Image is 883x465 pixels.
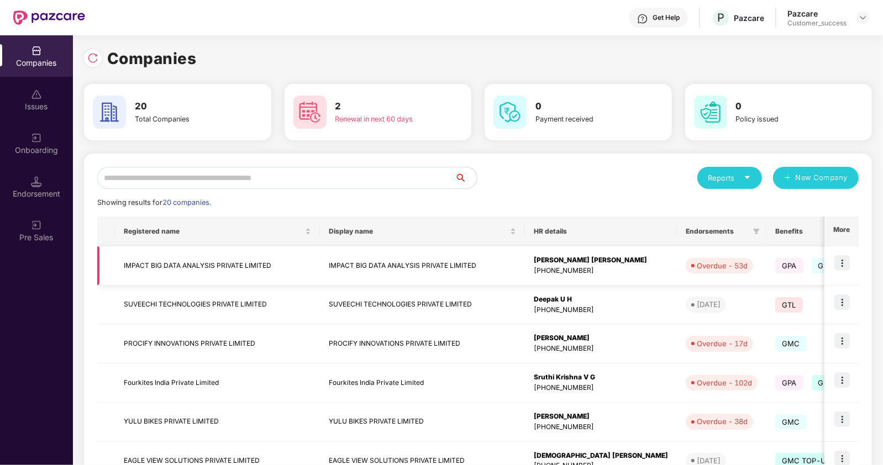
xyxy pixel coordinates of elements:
[834,255,850,271] img: icon
[812,258,843,273] span: GMC
[320,216,525,246] th: Display name
[97,198,211,207] span: Showing results for
[775,336,807,351] span: GMC
[320,403,525,442] td: YULU BIKES PRIVATE LIMITED
[697,377,752,388] div: Overdue - 102d
[534,344,668,354] div: [PHONE_NUMBER]
[493,96,527,129] img: svg+xml;base64,PHN2ZyB4bWxucz0iaHR0cDovL3d3dy53My5vcmcvMjAwMC9zdmciIHdpZHRoPSI2MCIgaGVpZ2h0PSI2MC...
[13,10,85,25] img: New Pazcare Logo
[454,173,477,182] span: search
[824,216,859,246] th: More
[320,286,525,325] td: SUVEECHI TECHNOLOGIES PRIVATE LIMITED
[796,172,848,183] span: New Company
[787,19,847,28] div: Customer_success
[775,414,807,430] span: GMC
[535,114,630,125] div: Payment received
[775,297,803,313] span: GTL
[293,96,327,129] img: svg+xml;base64,PHN2ZyB4bWxucz0iaHR0cDovL3d3dy53My5vcmcvMjAwMC9zdmciIHdpZHRoPSI2MCIgaGVpZ2h0PSI2MC...
[753,228,760,235] span: filter
[534,255,668,266] div: [PERSON_NAME] [PERSON_NAME]
[534,333,668,344] div: [PERSON_NAME]
[31,133,42,144] img: svg+xml;base64,PHN2ZyB3aWR0aD0iMjAiIGhlaWdodD0iMjAiIHZpZXdCb3g9IjAgMCAyMCAyMCIgZmlsbD0ibm9uZSIgeG...
[534,411,668,422] div: [PERSON_NAME]
[124,227,303,236] span: Registered name
[534,451,668,461] div: [DEMOGRAPHIC_DATA] [PERSON_NAME]
[320,246,525,286] td: IMPACT BIG DATA ANALYSIS PRIVATE LIMITED
[31,220,42,231] img: svg+xml;base64,PHN2ZyB3aWR0aD0iMjAiIGhlaWdodD0iMjAiIHZpZXdCb3g9IjAgMCAyMCAyMCIgZmlsbD0ibm9uZSIgeG...
[87,52,98,64] img: svg+xml;base64,PHN2ZyBpZD0iUmVsb2FkLTMyeDMyIiB4bWxucz0iaHR0cDovL3d3dy53My5vcmcvMjAwMC9zdmciIHdpZH...
[834,333,850,348] img: icon
[107,46,197,71] h1: Companies
[717,11,724,24] span: P
[534,372,668,383] div: Sruthi Krishna V G
[93,96,126,129] img: svg+xml;base64,PHN2ZyB4bWxucz0iaHR0cDovL3d3dy53My5vcmcvMjAwMC9zdmciIHdpZHRoPSI2MCIgaGVpZ2h0PSI2MC...
[734,13,764,23] div: Pazcare
[115,286,320,325] td: SUVEECHI TECHNOLOGIES PRIVATE LIMITED
[697,299,721,310] div: [DATE]
[320,324,525,363] td: PROCIFY INNOVATIONS PRIVATE LIMITED
[697,260,748,271] div: Overdue - 53d
[162,198,211,207] span: 20 companies.
[135,114,230,125] div: Total Companies
[775,258,803,273] span: GPA
[115,216,320,246] th: Registered name
[812,375,874,390] span: GMC TOP-UP
[653,13,680,22] div: Get Help
[31,45,42,56] img: svg+xml;base64,PHN2ZyBpZD0iQ29tcGFuaWVzIiB4bWxucz0iaHR0cDovL3d3dy53My5vcmcvMjAwMC9zdmciIHdpZHRoPS...
[115,324,320,363] td: PROCIFY INNOVATIONS PRIVATE LIMITED
[31,176,42,187] img: svg+xml;base64,PHN2ZyB3aWR0aD0iMTQuNSIgaGVpZ2h0PSIxNC41IiB2aWV3Qm94PSIwIDAgMTYgMTYiIGZpbGw9Im5vbm...
[736,99,831,114] h3: 0
[534,294,668,305] div: Deepak U H
[534,383,668,393] div: [PHONE_NUMBER]
[859,13,868,22] img: svg+xml;base64,PHN2ZyBpZD0iRHJvcGRvd24tMzJ4MzIiIHhtbG5zPSJodHRwOi8vd3d3LnczLm9yZy8yMDAwL3N2ZyIgd2...
[534,305,668,315] div: [PHONE_NUMBER]
[686,227,749,236] span: Endorsements
[115,363,320,403] td: Fourkites India Private Limited
[135,99,230,114] h3: 20
[454,167,477,189] button: search
[697,416,748,427] div: Overdue - 38d
[320,363,525,403] td: Fourkites India Private Limited
[744,174,751,181] span: caret-down
[787,8,847,19] div: Pazcare
[784,174,791,183] span: plus
[525,216,677,246] th: HR details
[31,89,42,100] img: svg+xml;base64,PHN2ZyBpZD0iSXNzdWVzX2Rpc2FibGVkIiB4bWxucz0iaHR0cDovL3d3dy53My5vcmcvMjAwMC9zdmciIH...
[697,338,748,349] div: Overdue - 17d
[115,246,320,286] td: IMPACT BIG DATA ANALYSIS PRIVATE LIMITED
[329,227,508,236] span: Display name
[637,13,648,24] img: svg+xml;base64,PHN2ZyBpZD0iSGVscC0zMngzMiIgeG1sbnM9Imh0dHA6Ly93d3cudzMub3JnLzIwMDAvc3ZnIiB3aWR0aD...
[834,411,850,427] img: icon
[736,114,831,125] div: Policy issued
[708,172,751,183] div: Reports
[535,99,630,114] h3: 0
[534,422,668,432] div: [PHONE_NUMBER]
[335,99,430,114] h3: 2
[775,375,803,390] span: GPA
[115,403,320,442] td: YULU BIKES PRIVATE LIMITED
[751,225,762,238] span: filter
[694,96,727,129] img: svg+xml;base64,PHN2ZyB4bWxucz0iaHR0cDovL3d3dy53My5vcmcvMjAwMC9zdmciIHdpZHRoPSI2MCIgaGVpZ2h0PSI2MC...
[534,266,668,276] div: [PHONE_NUMBER]
[834,372,850,388] img: icon
[773,167,859,189] button: plusNew Company
[335,114,430,125] div: Renewal in next 60 days
[834,294,850,310] img: icon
